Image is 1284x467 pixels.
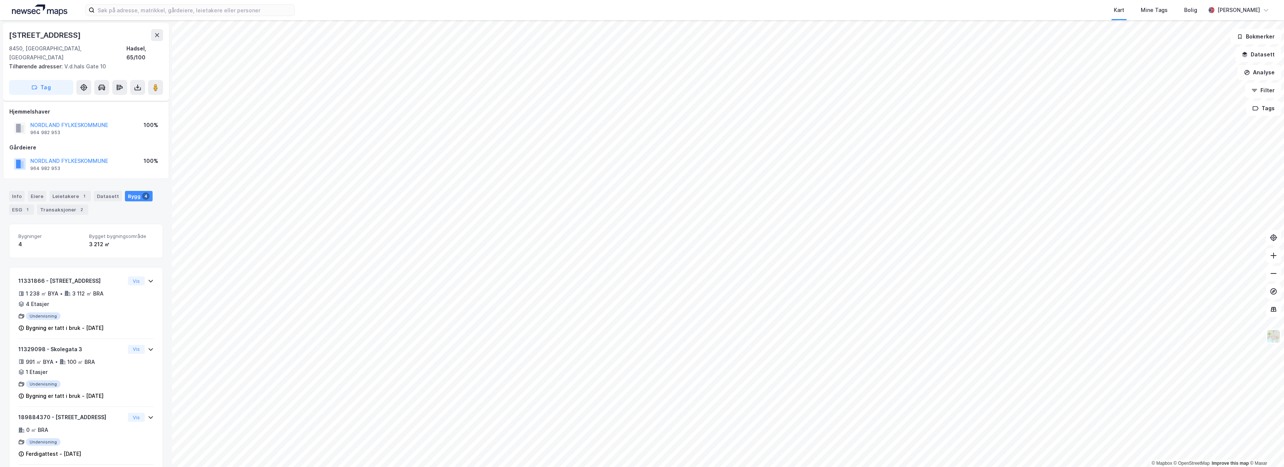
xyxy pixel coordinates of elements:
div: 11329098 - Skolegata 3 [18,345,125,354]
div: 1 [24,206,31,213]
div: 3 112 ㎡ BRA [72,289,104,298]
div: 100% [144,157,158,166]
div: 1 [80,192,88,200]
div: 8450, [GEOGRAPHIC_DATA], [GEOGRAPHIC_DATA] [9,44,126,62]
div: [STREET_ADDRESS] [9,29,82,41]
button: Datasett [1235,47,1281,62]
img: logo.a4113a55bc3d86da70a041830d287a7e.svg [12,4,67,16]
div: 964 982 953 [30,166,60,171]
button: Filter [1245,83,1281,98]
span: Tilhørende adresser: [9,63,64,69]
div: ESG [9,204,34,215]
div: 991 ㎡ BYA [26,358,53,367]
div: • [55,359,58,365]
div: 1 Etasjer [26,368,48,377]
div: 3 212 ㎡ [89,240,154,249]
div: 4 [142,192,150,200]
div: 11331866 - [STREET_ADDRESS] [18,276,125,285]
div: Ferdigattest - [DATE] [26,449,81,458]
div: Kart [1114,6,1124,15]
div: 0 ㎡ BRA [26,426,48,434]
button: Tag [9,80,73,95]
button: Vis [128,276,145,285]
button: Bokmerker [1231,29,1281,44]
div: Transaksjoner [37,204,88,215]
div: 4 [18,240,83,249]
div: Bolig [1184,6,1197,15]
div: 4 Etasjer [26,300,49,309]
span: Bygget bygningsområde [89,233,154,239]
a: Improve this map [1212,461,1249,466]
button: Vis [128,413,145,422]
div: Info [9,191,25,201]
div: Hjemmelshaver [9,107,163,116]
div: Mine Tags [1141,6,1168,15]
div: Bygg [125,191,153,201]
div: 1 238 ㎡ BYA [26,289,58,298]
div: 964 982 953 [30,130,60,136]
div: 100% [144,121,158,130]
div: Eiere [28,191,46,201]
span: Bygninger [18,233,83,239]
div: 100 ㎡ BRA [67,358,95,367]
div: 189884370 - [STREET_ADDRESS] [18,413,125,422]
a: Mapbox [1152,461,1172,466]
input: Søk på adresse, matrikkel, gårdeiere, leietakere eller personer [95,4,294,16]
div: Bygning er tatt i bruk - [DATE] [26,392,104,400]
div: V.d.hals Gate 10 [9,62,157,71]
div: • [60,291,63,297]
button: Analyse [1238,65,1281,80]
iframe: Chat Widget [1247,431,1284,467]
button: Vis [128,345,145,354]
div: Leietakere [49,191,91,201]
div: Datasett [94,191,122,201]
div: 2 [78,206,85,213]
div: Kontrollprogram for chat [1247,431,1284,467]
div: Bygning er tatt i bruk - [DATE] [26,324,104,333]
img: Z [1266,329,1281,343]
div: Gårdeiere [9,143,163,152]
div: [PERSON_NAME] [1217,6,1260,15]
button: Tags [1246,101,1281,116]
a: OpenStreetMap [1174,461,1210,466]
div: Hadsel, 65/100 [126,44,163,62]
